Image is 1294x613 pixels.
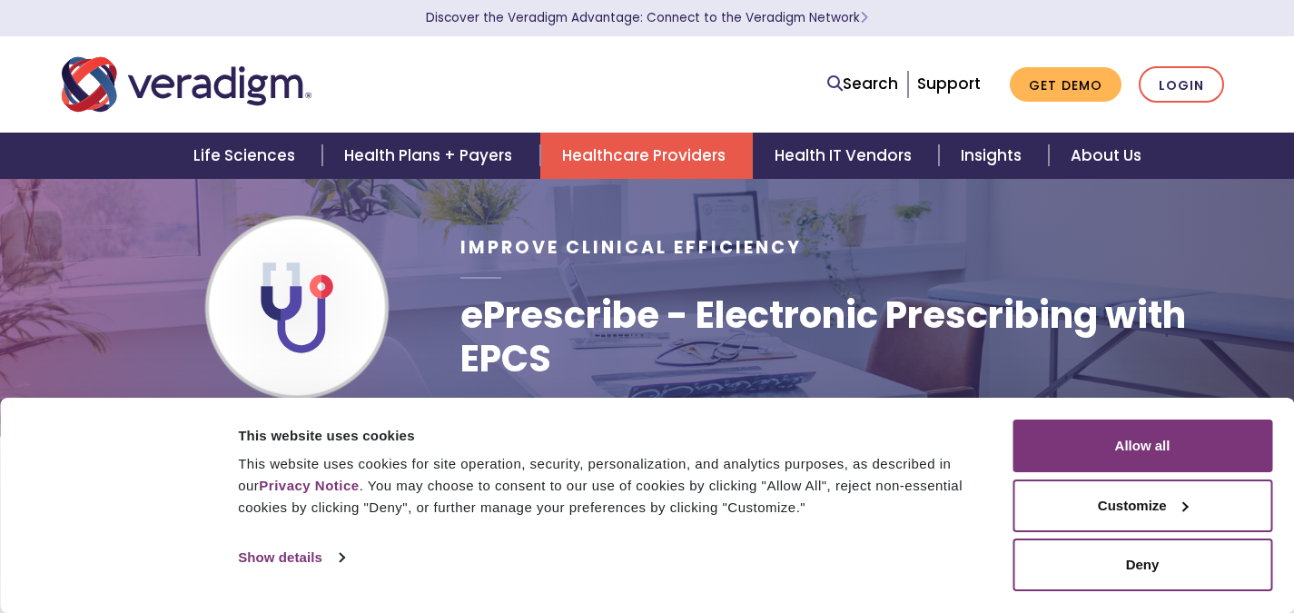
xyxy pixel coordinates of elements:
button: Allow all [1012,420,1272,472]
a: Show details [238,544,343,571]
button: Customize [1012,480,1272,532]
a: Health IT Vendors [753,133,939,179]
a: Privacy Notice [259,478,359,493]
button: Deny [1012,539,1272,591]
a: Insights [939,133,1049,179]
a: Health Plans + Payers [322,133,539,179]
a: Discover the Veradigm Advantage: Connect to the Veradigm NetworkLearn More [426,9,868,26]
a: Search [827,72,898,96]
span: Improve Clinical Efficiency [460,235,802,260]
a: Healthcare Providers [540,133,753,179]
a: About Us [1049,133,1163,179]
img: Veradigm logo [62,54,311,114]
a: Get Demo [1010,67,1121,103]
div: This website uses cookies for site operation, security, personalization, and analytics purposes, ... [238,453,992,519]
div: This website uses cookies [238,425,992,447]
span: Learn More [860,9,868,26]
a: Login [1139,66,1224,104]
a: Life Sciences [172,133,322,179]
h1: ePrescribe - Electronic Prescribing with EPCS [460,293,1232,381]
a: Support [917,73,981,94]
